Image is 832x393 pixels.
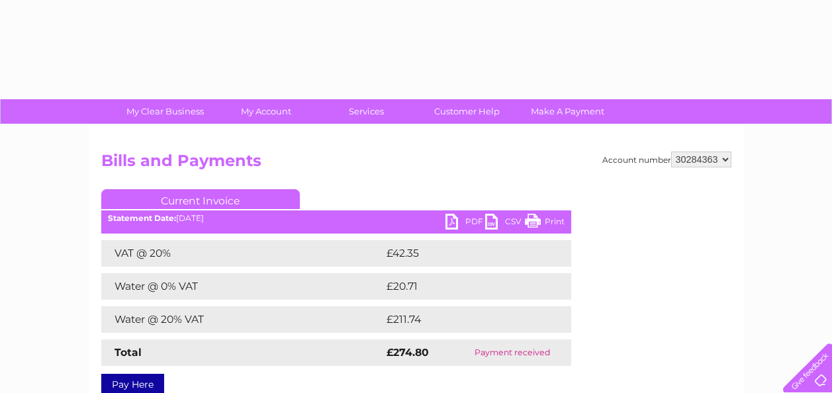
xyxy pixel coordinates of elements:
[412,99,522,124] a: Customer Help
[312,99,421,124] a: Services
[101,152,731,177] h2: Bills and Payments
[387,346,429,359] strong: £274.80
[525,214,565,233] a: Print
[453,339,571,366] td: Payment received
[211,99,320,124] a: My Account
[101,189,300,209] a: Current Invoice
[115,346,142,359] strong: Total
[101,273,383,300] td: Water @ 0% VAT
[101,306,383,333] td: Water @ 20% VAT
[383,273,543,300] td: £20.71
[108,213,176,223] b: Statement Date:
[101,214,571,223] div: [DATE]
[111,99,220,124] a: My Clear Business
[383,306,545,333] td: £211.74
[513,99,622,124] a: Make A Payment
[101,240,383,267] td: VAT @ 20%
[485,214,525,233] a: CSV
[602,152,731,167] div: Account number
[445,214,485,233] a: PDF
[383,240,544,267] td: £42.35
